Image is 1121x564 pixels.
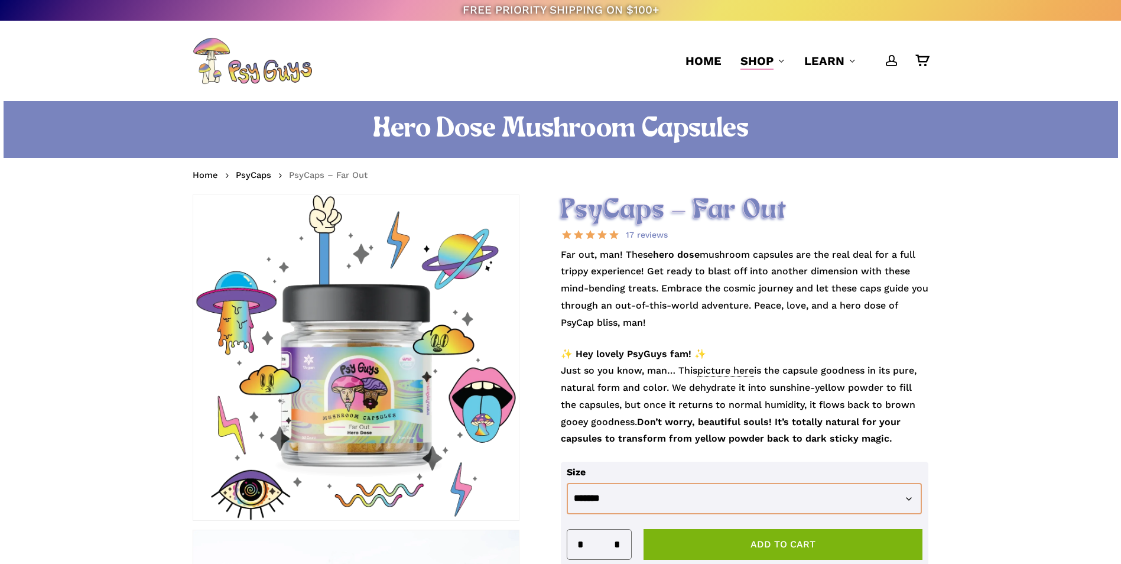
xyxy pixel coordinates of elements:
a: Home [685,53,722,69]
strong: ✨ Hey lovely PsyGuys fam! ✨ [561,348,706,359]
span: PsyCaps – Far Out [289,170,368,180]
h2: PsyCaps – Far Out [561,195,929,227]
a: PsyCaps [236,169,271,181]
span: Learn [804,54,844,68]
span: picture here [697,365,754,377]
a: Home [193,169,218,181]
label: Size [567,466,586,478]
h1: Hero Dose Mushroom Capsules [193,113,928,146]
input: Product quantity [587,530,610,559]
strong: Don’t worry, beautiful souls! It’s totally natural for your capsules to transform from yellow pow... [561,416,901,445]
a: Learn [804,53,856,69]
a: Shop [740,53,785,69]
span: Home [685,54,722,68]
p: Far out, man! These mushroom capsules are the real deal for a full trippy experience! Get ready t... [561,247,929,346]
span: Shop [740,54,774,68]
strong: hero dose [653,249,700,260]
nav: Main Menu [676,21,928,101]
img: PsyGuys [193,37,312,85]
p: Just so you know, man… This is the capsule goodness in its pure, natural form and color. We dehyd... [561,346,929,462]
button: Add to cart [644,529,923,560]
